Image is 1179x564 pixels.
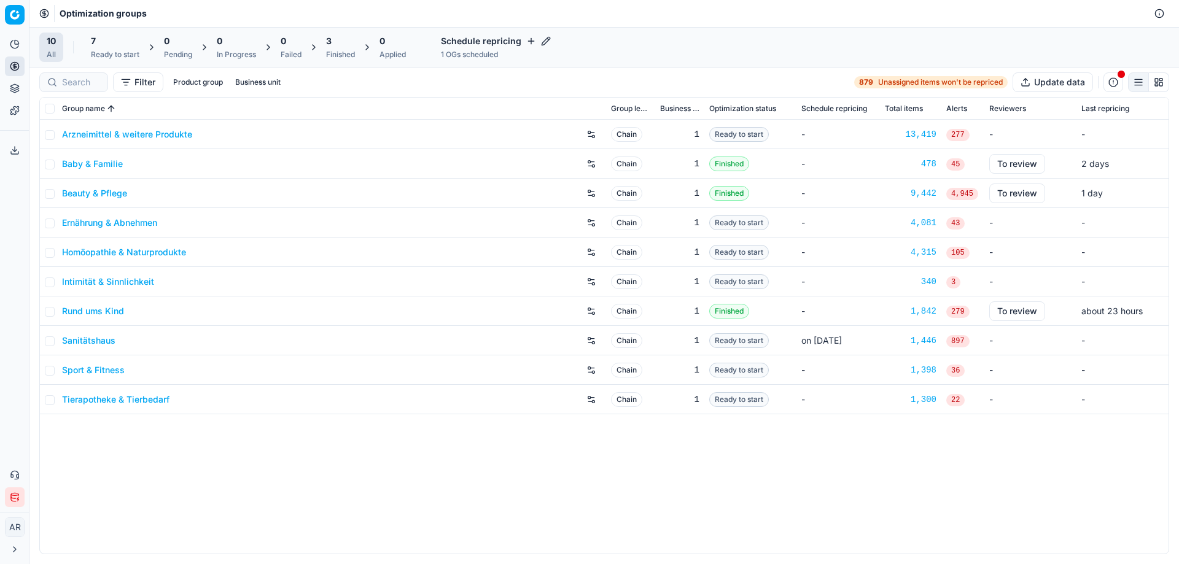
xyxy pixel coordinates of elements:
div: Pending [164,50,192,60]
span: Unassigned items won't be repriced [878,77,1003,87]
td: - [1076,208,1169,238]
td: - [796,179,880,208]
span: Ready to start [709,127,769,142]
a: Ernährung & Abnehmen [62,217,157,229]
a: Sanitätshaus [62,334,115,347]
span: 0 [164,35,169,47]
span: Chain [611,363,642,377]
div: 1 [660,276,699,288]
div: 1 [660,246,699,258]
span: Chain [611,186,642,201]
span: Schedule repricing [801,104,867,114]
td: - [1076,120,1169,149]
span: 45 [946,158,965,171]
span: Group level [611,104,650,114]
span: 0 [379,35,385,47]
button: Business unit [230,75,286,90]
span: 36 [946,365,965,377]
button: Product group [168,75,228,90]
span: 0 [281,35,286,47]
td: - [796,385,880,414]
td: - [796,355,880,385]
div: Failed [281,50,302,60]
div: 1 [660,187,699,199]
div: 1 [660,334,699,347]
div: 1 [660,128,699,141]
td: - [984,385,1076,414]
strong: 879 [859,77,873,87]
a: 478 [885,158,936,170]
div: 1 [660,158,699,170]
span: Reviewers [989,104,1026,114]
span: Chain [611,156,642,171]
span: Finished [709,156,749,171]
a: 4,315 [885,246,936,258]
button: Sorted by Group name ascending [105,102,117,115]
span: Group name [62,104,105,114]
span: 897 [946,335,970,347]
span: on [DATE] [801,335,842,346]
nav: breadcrumb [60,7,147,20]
span: AR [6,518,24,536]
span: 3 [946,276,960,288]
td: - [796,120,880,149]
a: Baby & Familie [62,158,123,170]
td: - [796,267,880,296]
a: Rund ums Kind [62,305,124,317]
div: 1 [660,305,699,317]
div: 1,842 [885,305,936,317]
td: - [984,326,1076,355]
td: - [1076,355,1169,385]
span: 277 [946,129,970,141]
span: 43 [946,217,965,230]
span: Optimization groups [60,7,147,20]
span: Ready to start [709,363,769,377]
span: Ready to start [709,392,769,407]
span: 279 [946,306,970,318]
span: Chain [611,274,642,289]
td: - [984,267,1076,296]
button: Filter [113,72,163,92]
td: - [796,208,880,238]
span: Business unit [660,104,699,114]
td: - [984,238,1076,267]
div: 1 OGs scheduled [441,50,551,60]
a: 340 [885,276,936,288]
span: 4,945 [946,188,978,200]
button: Update data [1013,72,1093,92]
span: 10 [47,35,56,47]
div: All [47,50,56,60]
a: 1,300 [885,393,936,406]
div: Applied [379,50,406,60]
a: Homöopathie & Naturprodukte [62,246,186,258]
a: Arzneimittel & weitere Produkte [62,128,192,141]
div: 4,081 [885,217,936,229]
span: Chain [611,245,642,260]
span: Chain [611,215,642,230]
span: Chain [611,333,642,348]
span: Chain [611,127,642,142]
span: Alerts [946,104,967,114]
span: Ready to start [709,215,769,230]
a: 1,398 [885,364,936,376]
div: 1,446 [885,334,936,347]
h4: Schedule repricing [441,35,551,47]
div: 1 [660,364,699,376]
td: - [1076,267,1169,296]
a: Intimität & Sinnlichkeit [62,276,154,288]
a: 13,419 [885,128,936,141]
span: Optimization status [709,104,776,114]
button: To review [989,183,1045,203]
td: - [796,149,880,179]
span: Last repricing [1081,104,1129,114]
td: - [984,355,1076,385]
div: Ready to start [91,50,139,60]
span: Chain [611,304,642,319]
td: - [1076,385,1169,414]
td: - [1076,326,1169,355]
div: 1 [660,393,699,406]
